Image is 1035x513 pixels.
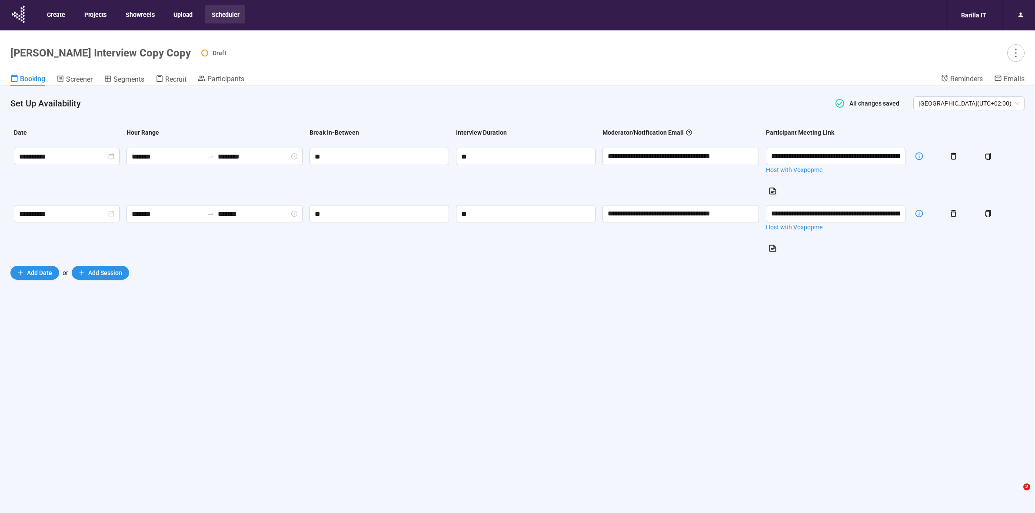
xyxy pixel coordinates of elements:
button: Showreels [119,5,160,23]
span: plus [17,270,23,276]
span: swap-right [207,210,214,217]
div: Interview Duration [456,128,507,137]
span: Add Date [27,268,52,278]
div: Participant Meeting Link [766,128,834,137]
a: Screener [57,74,93,86]
button: Scheduler [205,5,245,23]
a: Host with Voxpopme [766,222,905,232]
a: Recruit [156,74,186,86]
a: Host with Voxpopme [766,165,905,175]
span: Recruit [165,75,186,83]
div: or [10,266,1025,280]
span: 2 [1023,483,1030,490]
span: Emails [1004,75,1025,83]
span: copy [985,153,992,160]
span: to [207,210,214,217]
button: plusAdd Date [10,266,59,280]
span: Screener [66,75,93,83]
span: All changes saved [845,100,899,107]
span: more [1010,47,1022,59]
span: Draft [213,50,226,56]
button: Create [40,5,71,23]
span: to [207,153,214,160]
h1: [PERSON_NAME] Interview Copy Copy [10,47,191,59]
span: Participants [207,75,244,83]
div: Date [14,128,27,137]
a: Emails [994,74,1025,85]
button: more [1007,44,1025,62]
div: Break In-Between [310,128,359,137]
span: Segments [113,75,144,83]
button: plusAdd Session [72,266,129,280]
div: Moderator/Notification Email [602,128,693,137]
button: Upload [166,5,199,23]
a: Reminders [941,74,983,85]
button: copy [981,207,995,221]
a: Segments [104,74,144,86]
span: swap-right [207,153,214,160]
span: copy [985,210,992,217]
a: Booking [10,74,45,86]
a: Participants [198,74,244,85]
h4: Set Up Availability [10,97,822,109]
div: Hour Range [126,128,159,137]
div: Barilla IT [956,7,992,23]
span: Reminders [950,75,983,83]
iframe: Intercom live chat [1005,483,1026,504]
span: plus [79,270,85,276]
span: Booking [20,75,45,83]
button: copy [981,149,995,163]
span: Add Session [88,268,122,278]
button: Projects [77,5,113,23]
span: [GEOGRAPHIC_DATA] ( UTC+02:00 ) [919,97,1019,110]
